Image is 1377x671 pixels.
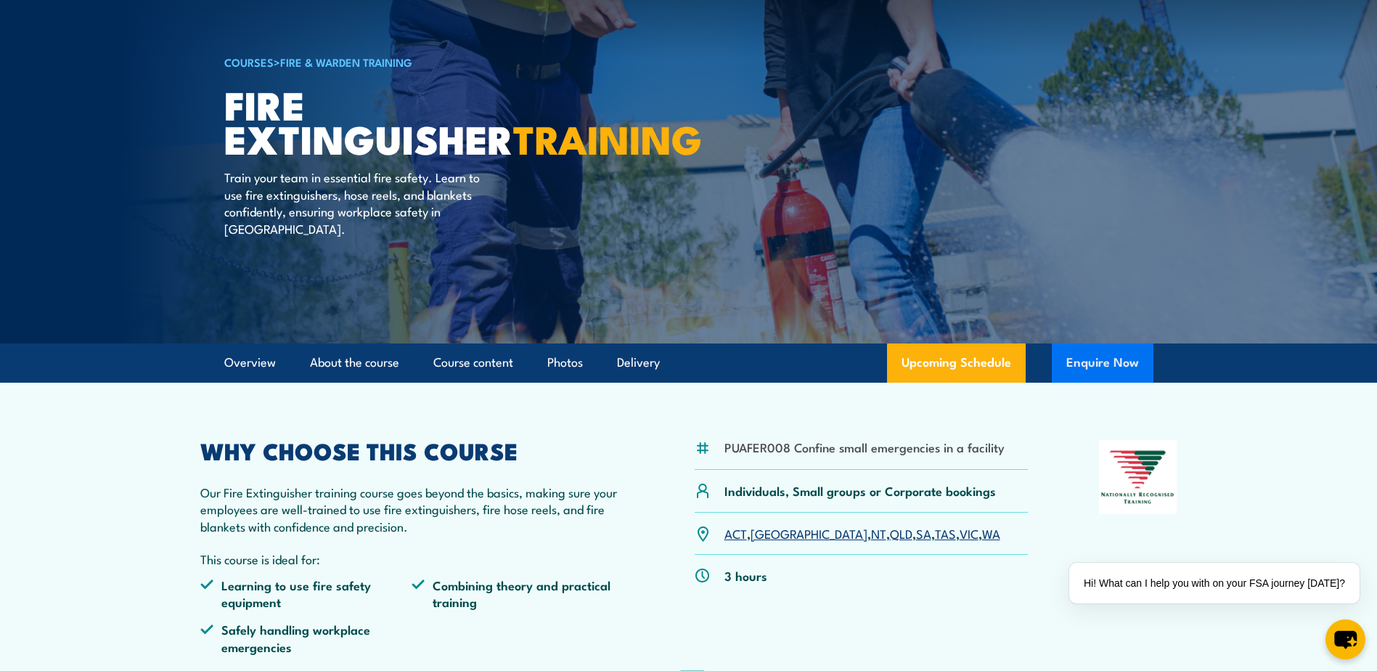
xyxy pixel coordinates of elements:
a: COURSES [224,54,274,70]
a: Photos [547,343,583,382]
li: PUAFER008 Confine small emergencies in a facility [724,439,1005,455]
h2: WHY CHOOSE THIS COURSE [200,440,624,460]
a: VIC [960,524,978,542]
div: Hi! What can I help you with on your FSA journey [DATE]? [1069,563,1360,603]
li: Learning to use fire safety equipment [200,577,412,611]
h6: > [224,53,583,70]
p: Individuals, Small groups or Corporate bookings [724,482,996,499]
a: Course content [433,343,513,382]
a: Upcoming Schedule [887,343,1026,383]
a: WA [982,524,1000,542]
a: [GEOGRAPHIC_DATA] [751,524,867,542]
h1: Fire Extinguisher [224,87,583,155]
img: Nationally Recognised Training logo. [1099,440,1177,514]
a: Overview [224,343,276,382]
a: TAS [935,524,956,542]
p: Our Fire Extinguisher training course goes beyond the basics, making sure your employees are well... [200,484,624,534]
a: About the course [310,343,399,382]
a: NT [871,524,886,542]
a: ACT [724,524,747,542]
a: QLD [890,524,912,542]
a: SA [916,524,931,542]
li: Safely handling workplace emergencies [200,621,412,655]
button: Enquire Now [1052,343,1153,383]
a: Delivery [617,343,660,382]
p: Train your team in essential fire safety. Learn to use fire extinguishers, hose reels, and blanke... [224,168,489,237]
strong: TRAINING [513,107,702,168]
p: , , , , , , , [724,525,1000,542]
button: chat-button [1325,619,1365,659]
p: 3 hours [724,567,767,584]
li: Combining theory and practical training [412,577,624,611]
a: Fire & Warden Training [280,54,412,70]
p: This course is ideal for: [200,550,624,567]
